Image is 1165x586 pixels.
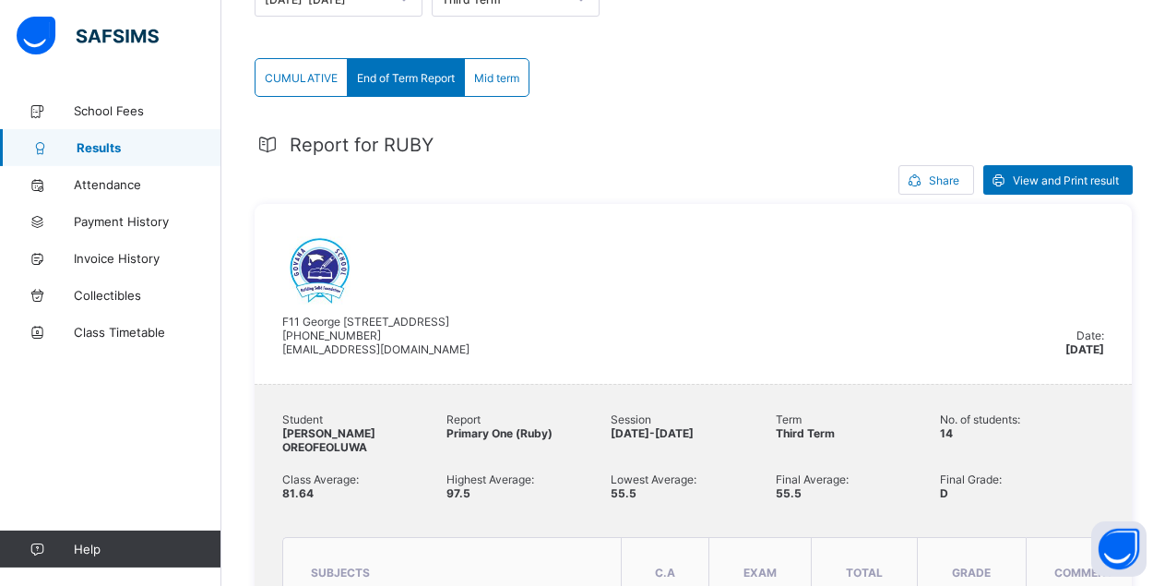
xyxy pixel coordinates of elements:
span: subjects [311,566,370,580]
span: Collectibles [74,288,221,303]
span: 55.5 [776,486,802,500]
span: D [940,486,948,500]
span: Report for RUBY [290,134,434,156]
span: Attendance [74,177,221,192]
span: Final Grade: [940,472,1104,486]
span: 14 [940,426,953,440]
img: safsims [17,17,159,55]
span: Report [446,413,611,426]
span: Exam [743,566,777,580]
span: Class Timetable [74,325,221,340]
span: [DATE] [1065,342,1104,356]
span: C.A [655,566,675,580]
button: Open asap [1091,521,1147,577]
span: CUMULATIVE [265,71,338,85]
span: 97.5 [446,486,470,500]
span: View and Print result [1013,173,1119,187]
span: comment [1054,566,1113,580]
span: Date: [1076,329,1104,342]
span: No. of students: [940,413,1104,426]
img: govana.png [282,232,358,305]
span: Final Average: [776,472,940,486]
span: School Fees [74,103,221,118]
span: 55.5 [611,486,636,500]
span: Session [611,413,775,426]
span: Results [77,140,221,155]
span: 81.64 [282,486,314,500]
span: Student [282,413,446,426]
span: Primary One (Ruby) [446,426,553,440]
span: total [846,566,883,580]
span: Term [776,413,940,426]
span: Third Term [776,426,835,440]
span: Invoice History [74,251,221,266]
span: Help [74,542,220,556]
span: End of Term Report [357,71,455,85]
span: grade [952,566,991,580]
span: Highest Average: [446,472,611,486]
span: [DATE]-[DATE] [611,426,694,440]
span: Class Average: [282,472,446,486]
span: Mid term [474,71,519,85]
span: Lowest Average: [611,472,775,486]
span: [PERSON_NAME] OREOFEOLUWA [282,426,375,454]
span: Share [929,173,959,187]
span: F11 George [STREET_ADDRESS] [PHONE_NUMBER] [EMAIL_ADDRESS][DOMAIN_NAME] [282,315,470,356]
span: Payment History [74,214,221,229]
